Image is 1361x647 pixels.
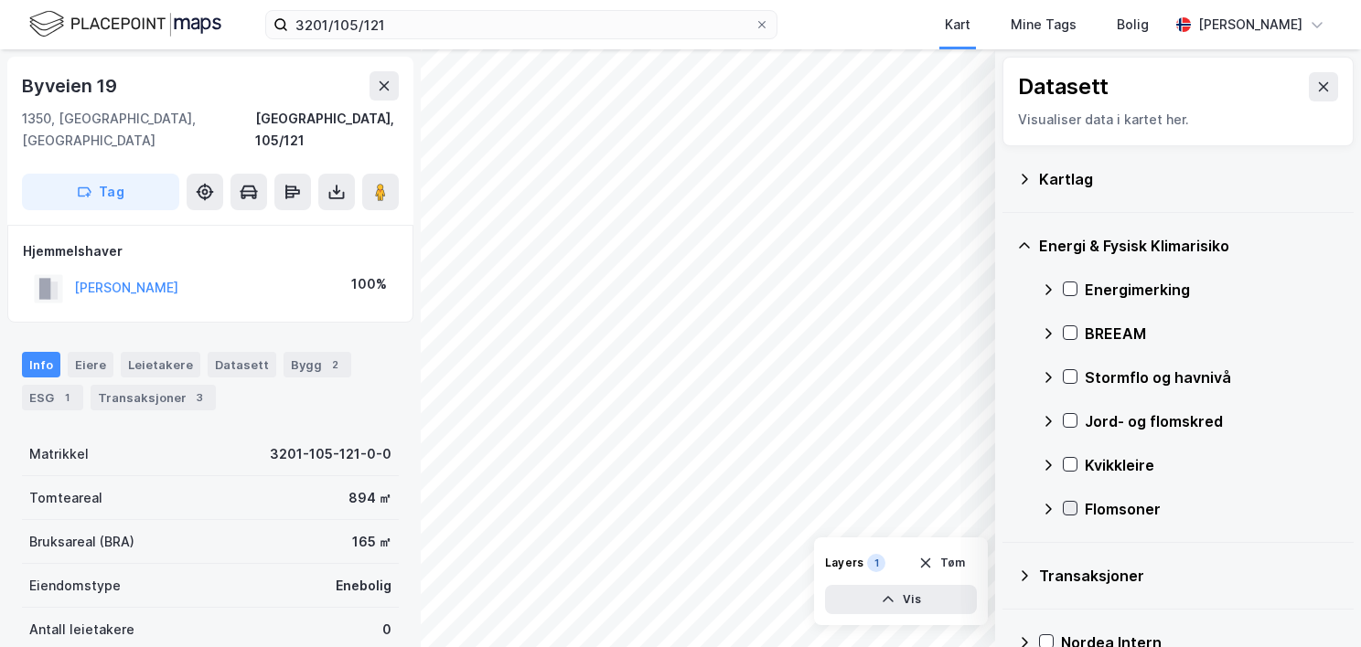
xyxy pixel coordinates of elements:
[1039,235,1339,257] div: Energi & Fysisk Klimarisiko
[270,443,391,465] div: 3201-105-121-0-0
[29,8,221,40] img: logo.f888ab2527a4732fd821a326f86c7f29.svg
[1270,559,1361,647] iframe: Chat Widget
[867,554,885,572] div: 1
[1085,498,1339,520] div: Flomsoner
[352,531,391,553] div: 165 ㎡
[284,352,351,377] div: Bygg
[1039,168,1339,190] div: Kartlag
[1018,72,1109,101] div: Datasett
[22,174,179,210] button: Tag
[945,14,970,36] div: Kart
[1198,14,1302,36] div: [PERSON_NAME]
[1011,14,1077,36] div: Mine Tags
[91,385,216,410] div: Transaksjoner
[1018,109,1338,131] div: Visualiser data i kartet her.
[1085,454,1339,476] div: Kvikkleire
[121,352,200,377] div: Leietakere
[68,352,113,377] div: Eiere
[208,352,276,377] div: Datasett
[1085,323,1339,345] div: BREEAM
[58,388,76,407] div: 1
[1039,565,1339,587] div: Transaksjoner
[336,575,391,597] div: Enebolig
[22,352,60,377] div: Info
[1085,366,1339,388] div: Stormflo og havnivå
[348,487,391,509] div: 894 ㎡
[29,487,102,509] div: Tomteareal
[29,531,134,553] div: Bruksareal (BRA)
[29,575,121,597] div: Eiendomstype
[1085,410,1339,432] div: Jord- og flomskred
[22,385,83,410] div: ESG
[190,388,209,407] div: 3
[382,619,391,641] div: 0
[825,556,863,570] div: Layers
[825,585,977,614] button: Vis
[288,11,755,38] input: Søk på adresse, matrikkel, gårdeiere, leietakere eller personer
[29,619,134,641] div: Antall leietakere
[22,108,255,152] div: 1350, [GEOGRAPHIC_DATA], [GEOGRAPHIC_DATA]
[22,71,121,101] div: Byveien 19
[23,240,398,262] div: Hjemmelshaver
[29,443,89,465] div: Matrikkel
[326,355,344,374] div: 2
[1117,14,1149,36] div: Bolig
[906,548,977,578] button: Tøm
[351,273,387,295] div: 100%
[1085,279,1339,301] div: Energimerking
[255,108,399,152] div: [GEOGRAPHIC_DATA], 105/121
